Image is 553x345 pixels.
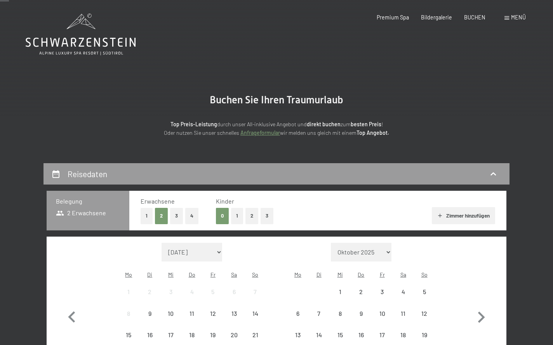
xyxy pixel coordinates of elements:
button: 1 [231,208,243,224]
div: 10 [372,310,392,330]
abbr: Montag [294,271,301,278]
button: 0 [216,208,229,224]
abbr: Samstag [400,271,406,278]
button: 2 [245,208,258,224]
div: Anreise nicht möglich [160,281,181,302]
div: Anreise nicht möglich [181,303,202,324]
div: Anreise nicht möglich [224,303,245,324]
div: 1 [330,289,350,308]
div: Fri Oct 03 2025 [372,281,393,302]
h2: Reisedaten [68,169,107,179]
button: 3 [170,208,183,224]
div: Fri Oct 10 2025 [372,303,393,324]
div: Anreise nicht möglich [139,303,160,324]
abbr: Dienstag [316,271,322,278]
div: 7 [245,289,265,308]
div: 9 [140,310,159,330]
span: Bildergalerie [421,14,452,21]
div: Tue Sep 02 2025 [139,281,160,302]
div: Anreise nicht möglich [308,303,329,324]
div: Thu Oct 02 2025 [351,281,372,302]
div: Anreise nicht möglich [329,281,350,302]
div: 3 [372,289,392,308]
div: Anreise nicht möglich [351,303,372,324]
div: Fri Sep 12 2025 [202,303,223,324]
div: 5 [415,289,434,308]
div: Anreise nicht möglich [245,281,266,302]
div: Sat Sep 06 2025 [224,281,245,302]
abbr: Sonntag [252,271,258,278]
strong: besten Preis [351,121,381,127]
div: Sat Oct 04 2025 [393,281,414,302]
button: 4 [185,208,198,224]
button: 2 [155,208,168,224]
div: Anreise nicht möglich [224,281,245,302]
abbr: Donnerstag [358,271,364,278]
div: Sat Sep 13 2025 [224,303,245,324]
div: Thu Sep 04 2025 [181,281,202,302]
div: Anreise nicht möglich [245,303,266,324]
a: BUCHEN [464,14,485,21]
div: Anreise nicht möglich [202,281,223,302]
div: Anreise nicht möglich [393,281,414,302]
abbr: Freitag [210,271,216,278]
div: 10 [161,310,181,330]
div: Anreise nicht möglich [372,281,393,302]
div: Thu Sep 11 2025 [181,303,202,324]
button: 1 [141,208,153,224]
div: 11 [182,310,202,330]
div: 2 [351,289,371,308]
div: Thu Oct 09 2025 [351,303,372,324]
span: Buchen Sie Ihren Traumurlaub [210,94,343,106]
div: Anreise nicht möglich [160,303,181,324]
a: Anfrageformular [240,129,280,136]
div: 12 [203,310,223,330]
a: Premium Spa [377,14,409,21]
div: Sun Oct 12 2025 [414,303,435,324]
span: Erwachsene [141,197,175,205]
div: 7 [309,310,329,330]
div: Sun Oct 05 2025 [414,281,435,302]
div: 13 [224,310,244,330]
div: 4 [393,289,413,308]
div: Anreise nicht möglich [181,281,202,302]
div: 8 [330,310,350,330]
div: Mon Oct 06 2025 [287,303,308,324]
div: 9 [351,310,371,330]
div: Anreise nicht möglich [139,281,160,302]
strong: Top Preis-Leistung [170,121,217,127]
div: Tue Oct 07 2025 [308,303,329,324]
strong: Top Angebot. [356,129,389,136]
div: Anreise nicht möglich [372,303,393,324]
div: Anreise nicht möglich [287,303,308,324]
div: Wed Oct 01 2025 [329,281,350,302]
div: 3 [161,289,181,308]
button: Zimmer hinzufügen [432,207,495,224]
div: Anreise nicht möglich [351,281,372,302]
div: 12 [415,310,434,330]
abbr: Mittwoch [337,271,343,278]
div: 6 [224,289,244,308]
div: Fri Sep 05 2025 [202,281,223,302]
p: durch unser All-inklusive Angebot und zum ! Oder nutzen Sie unser schnelles wir melden uns gleich... [106,120,447,138]
div: 4 [182,289,202,308]
strong: direkt buchen [307,121,341,127]
div: 8 [119,310,138,330]
div: Tue Sep 09 2025 [139,303,160,324]
div: Anreise nicht möglich [393,303,414,324]
span: 2 Erwachsene [56,209,106,217]
div: Sun Sep 07 2025 [245,281,266,302]
abbr: Mittwoch [168,271,174,278]
div: Mon Sep 01 2025 [118,281,139,302]
div: Anreise nicht möglich [414,303,435,324]
div: Sat Oct 11 2025 [393,303,414,324]
div: Anreise nicht möglich [118,303,139,324]
div: Mon Sep 08 2025 [118,303,139,324]
div: Wed Sep 03 2025 [160,281,181,302]
span: Menü [511,14,526,21]
div: Wed Oct 08 2025 [329,303,350,324]
h3: Belegung [56,197,120,206]
div: 11 [393,310,413,330]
